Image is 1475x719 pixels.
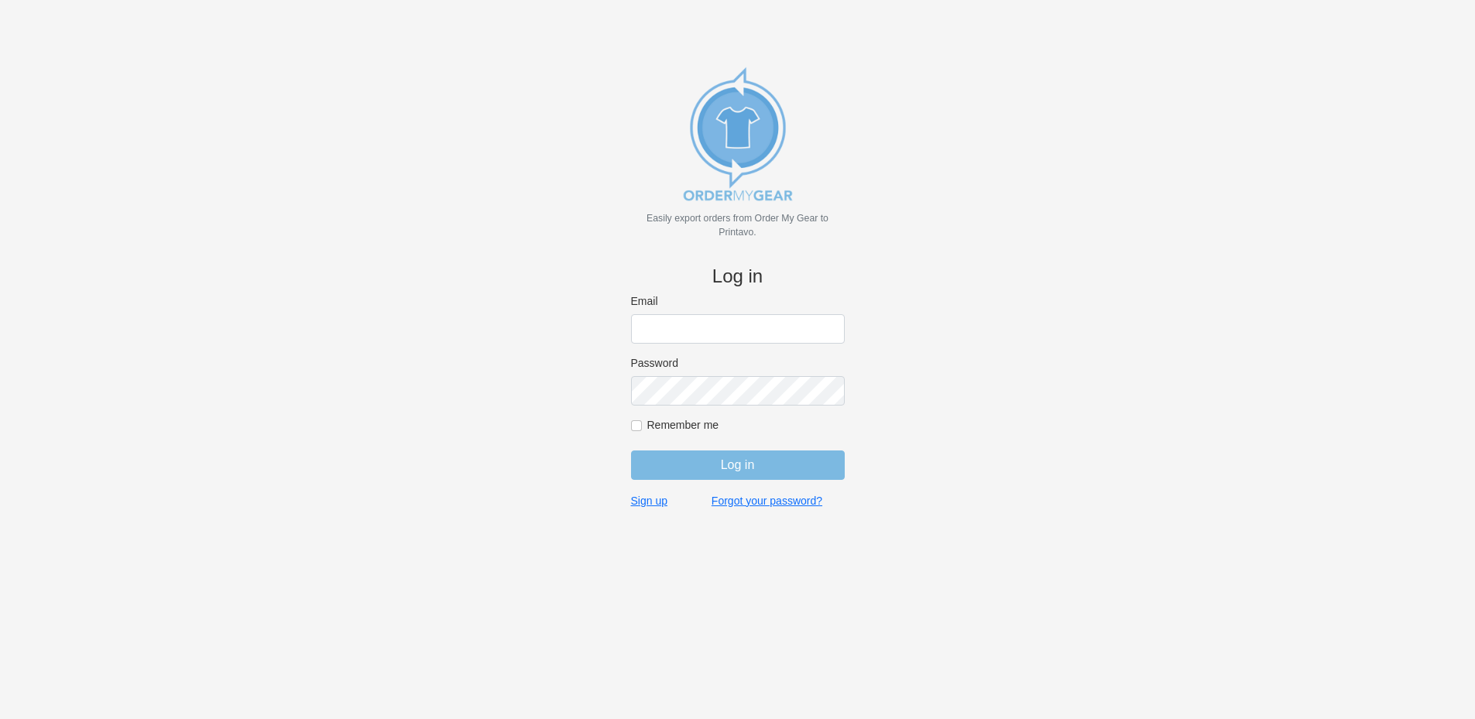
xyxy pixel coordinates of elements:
[631,450,845,480] input: Log in
[631,494,667,508] a: Sign up
[660,56,815,211] img: new_omg_export_logo-652582c309f788888370c3373ec495a74b7b3fc93c8838f76510ecd25890bcc4.png
[631,294,845,308] label: Email
[712,494,822,508] a: Forgot your password?
[631,211,845,239] p: Easily export orders from Order My Gear to Printavo.
[631,356,845,370] label: Password
[631,265,845,288] h4: Log in
[647,418,845,432] label: Remember me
